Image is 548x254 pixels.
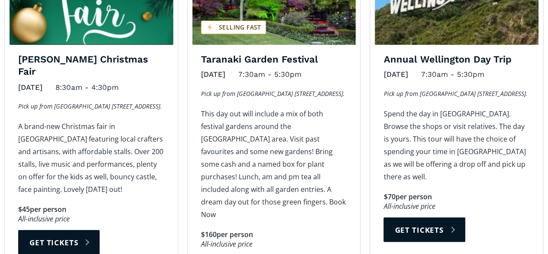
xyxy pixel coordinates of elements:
div: All-inclusive price [201,239,347,248]
div: All-inclusive price [18,214,165,223]
div: 7:30am - 5:30pm [238,68,302,81]
div: $70 [383,191,395,201]
div: [DATE] [383,68,408,81]
p: This day out will include a mix of both festival gardens around the [GEOGRAPHIC_DATA] area. Visit... [201,107,347,221]
h4: Annual Wellington Day Trip [383,53,530,66]
p: Pick up from [GEOGRAPHIC_DATA] [STREET_ADDRESS]. [201,88,347,99]
p: Pick up from [GEOGRAPHIC_DATA] [STREET_ADDRESS]. [18,100,165,111]
h4: [PERSON_NAME] Christmas Fair [18,53,165,78]
p: Pick up from [GEOGRAPHIC_DATA] [STREET_ADDRESS]. [383,88,530,99]
div: Selling fast [201,20,266,34]
div: per person [30,204,66,214]
div: 7:30am - 5:30pm [421,68,484,81]
div: $160 [201,229,217,239]
div: 8:30am - 4:30pm [55,80,119,94]
p: A brand-new Christmas fair in [GEOGRAPHIC_DATA] featuring local crafters and artisans, with affor... [18,120,165,195]
h4: Taranaki Garden Festival [201,53,347,66]
div: per person [395,191,431,201]
div: [DATE] [201,68,225,81]
div: All-inclusive price [383,201,530,211]
div: $45 [18,204,30,214]
p: Spend the day in [GEOGRAPHIC_DATA]. Browse the shops or visit relatives. The day is yours. This t... [383,107,530,183]
a: Get tickets [383,217,465,242]
div: [DATE] [18,80,42,94]
div: per person [217,229,253,239]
